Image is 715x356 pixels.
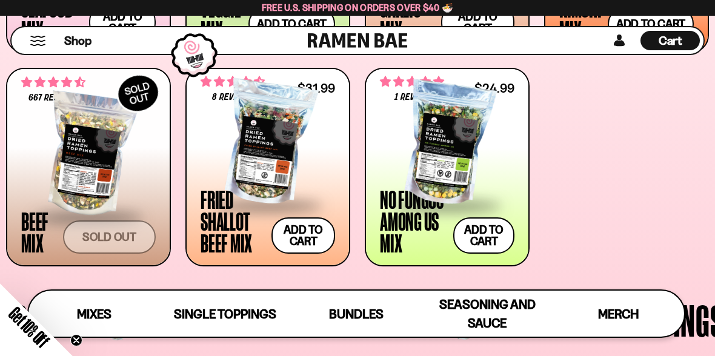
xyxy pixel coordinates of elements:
span: Shop [64,33,91,49]
div: No Fungus Among Us Mix [380,188,447,254]
a: 5.00 stars 1 review $24.99 No Fungus Among Us Mix Add to cart [365,68,530,266]
span: Merch [598,306,639,321]
a: Mixes [28,291,159,337]
a: Seasoning and Sauce [422,291,553,337]
span: Seasoning and Sauce [439,297,536,331]
div: Beef Mix [21,210,57,254]
button: Add to cart [453,217,514,254]
a: SOLDOUT 4.64 stars 667 reviews Beef Mix Sold out [6,68,171,266]
span: 4.62 stars [201,74,265,90]
div: SOLD OUT [112,69,164,117]
span: Mixes [77,306,111,321]
span: Cart [659,33,682,48]
a: 4.62 stars 8 reviews $31.99 Fried Shallot Beef Mix Add to cart [185,68,350,266]
span: Single Toppings [174,306,276,321]
a: Bundles [291,291,422,337]
span: Bundles [329,306,384,321]
a: Shop [64,31,91,50]
span: 4.64 stars [21,74,85,90]
a: Merch [553,291,684,337]
div: Fried Shallot Beef Mix [201,188,265,254]
button: Close teaser [70,334,82,346]
span: Get 10% Off [5,303,53,351]
span: 667 reviews [28,93,78,103]
span: 5.00 stars [380,74,444,90]
button: Add to cart [271,217,335,254]
span: Free U.S. Shipping on Orders over $40 🍜 [262,2,454,13]
a: Single Toppings [159,291,290,337]
a: Cart [640,27,700,54]
button: Mobile Menu Trigger [30,36,46,46]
